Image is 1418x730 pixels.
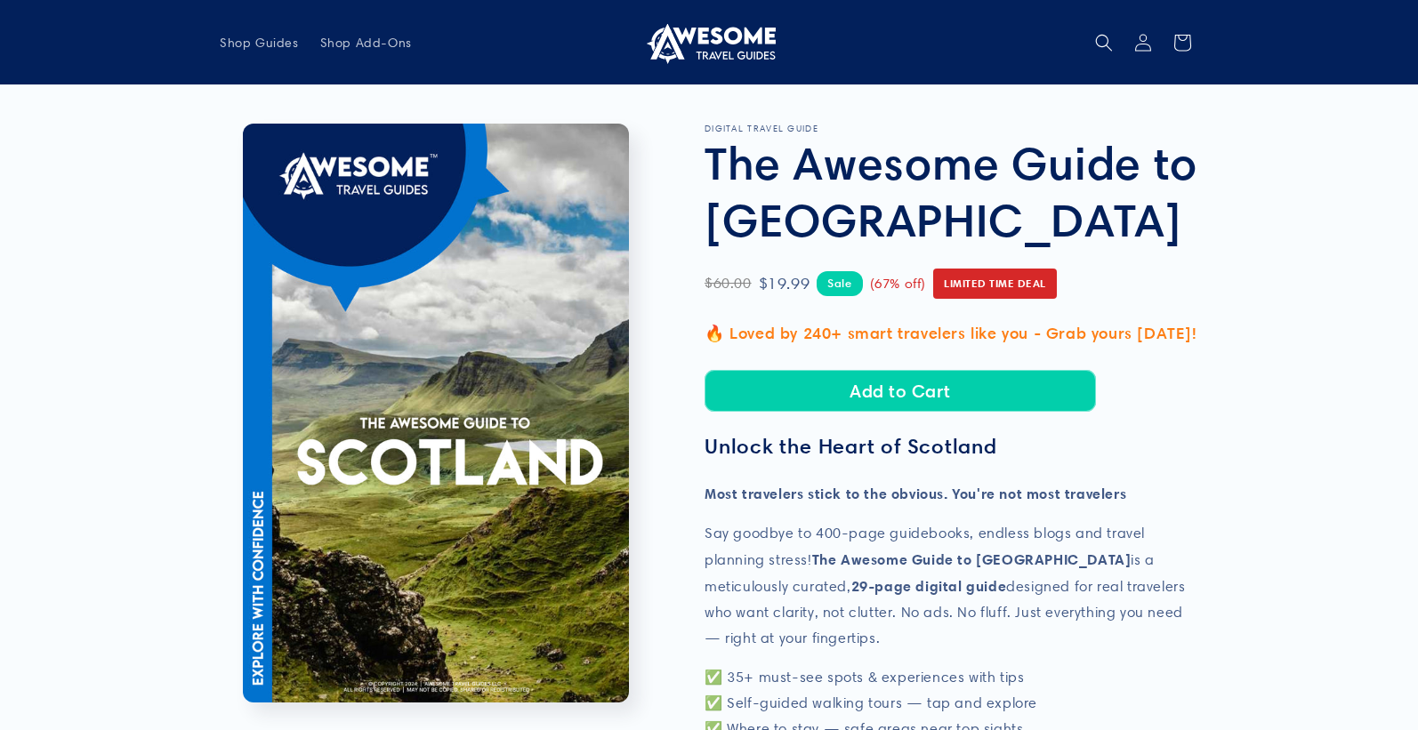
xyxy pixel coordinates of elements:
span: (67% off) [870,272,926,296]
p: DIGITAL TRAVEL GUIDE [705,124,1198,134]
strong: 29-page digital guide [851,577,1007,595]
summary: Search [1084,23,1124,62]
span: Shop Add-Ons [320,35,412,51]
button: Add to Cart [705,370,1096,412]
strong: Most travelers stick to the obvious. You're not most travelers [705,485,1126,502]
a: Awesome Travel Guides [636,14,783,70]
span: Limited Time Deal [933,269,1057,299]
img: Awesome Travel Guides [642,21,776,64]
strong: The Awesome Guide to [GEOGRAPHIC_DATA] [812,550,1132,568]
span: Shop Guides [220,35,299,51]
span: $19.99 [759,269,810,298]
p: Say goodbye to 400-page guidebooks, endless blogs and travel planning stress! is a meticulously c... [705,521,1198,651]
p: 🔥 Loved by 240+ smart travelers like you - Grab yours [DATE]! [705,319,1198,348]
a: Shop Add-Ons [310,24,423,61]
span: Sale [817,271,862,295]
span: $60.00 [705,271,752,297]
h1: The Awesome Guide to [GEOGRAPHIC_DATA] [705,134,1198,248]
a: Shop Guides [209,24,310,61]
h3: Unlock the Heart of Scotland [705,434,1198,460]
